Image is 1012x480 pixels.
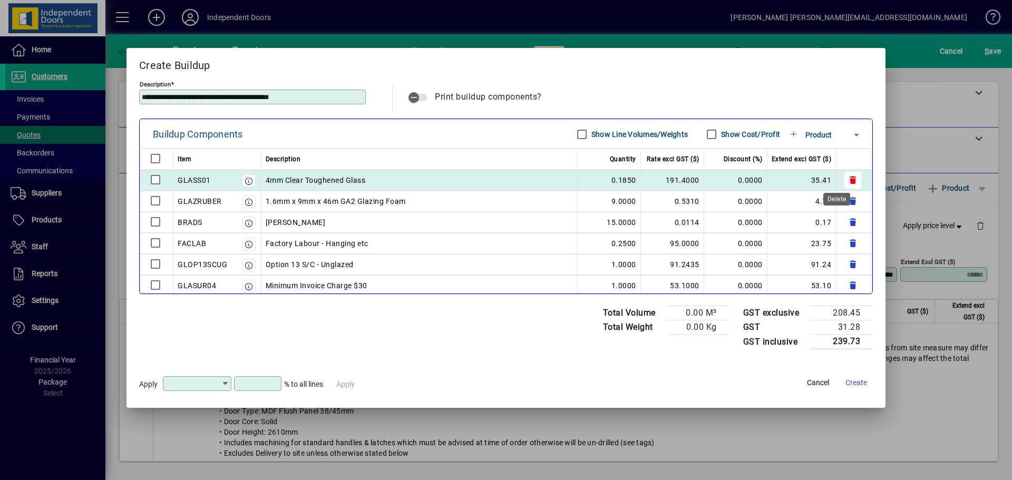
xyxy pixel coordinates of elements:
[578,170,641,191] td: 0.1850
[719,129,780,140] label: Show Cost/Profit
[767,233,836,254] td: 23.75
[704,212,767,233] td: 0.0000
[810,306,873,320] td: 208.45
[666,306,729,320] td: 0.00 M³
[178,174,211,187] div: GLASS01
[139,380,158,388] span: Apply
[810,335,873,349] td: 239.73
[724,153,763,165] span: Discount (%)
[261,212,578,233] td: [PERSON_NAME]
[126,48,885,79] h2: Create Buildup
[178,195,222,208] div: GLAZRUBER
[261,191,578,212] td: 1.6mm x 9mm x 46m GA2 Glazing Foam
[435,92,542,102] span: Print buildup components?
[767,254,836,275] td: 91.24
[578,275,641,296] td: 1.0000
[704,254,767,275] td: 0.0000
[645,174,699,187] div: 191.4000
[772,153,832,165] span: Extend excl GST ($)
[578,212,641,233] td: 15.0000
[578,191,641,212] td: 9.0000
[589,129,688,140] label: Show Line Volumes/Weights
[178,153,191,165] span: Item
[178,237,206,250] div: FACLAB
[645,195,699,208] div: 0.5310
[666,320,729,335] td: 0.00 Kg
[810,320,873,335] td: 31.28
[284,380,323,388] span: % to all lines
[704,275,767,296] td: 0.0000
[805,131,832,139] span: Product
[647,153,699,165] span: Rate excl GST ($)
[261,275,578,296] td: Minimum Invoice Charge $30
[801,374,835,393] button: Cancel
[704,170,767,191] td: 0.0000
[178,258,227,271] div: GLOP13SCUG
[598,306,666,320] td: Total Volume
[645,258,699,271] div: 91.2435
[578,233,641,254] td: 0.2500
[807,377,829,388] span: Cancel
[261,254,578,275] td: Option 13 S/C - Unglazed
[704,233,767,254] td: 0.0000
[767,212,836,233] td: 0.17
[261,170,578,191] td: 4mm Clear Toughened Glass
[578,254,641,275] td: 1.0000
[598,320,666,335] td: Total Weight
[823,193,850,205] div: Delete
[767,170,836,191] td: 35.41
[645,216,699,229] div: 0.0114
[767,275,836,296] td: 53.10
[140,81,171,88] mat-label: Description
[845,377,867,388] span: Create
[704,191,767,212] td: 0.0000
[153,126,243,143] div: Buildup Components
[610,153,636,165] span: Quantity
[261,233,578,254] td: Factory Labour - Hanging etc
[767,191,836,212] td: 4.78
[266,153,301,165] span: Description
[839,374,873,393] button: Create
[645,237,699,250] div: 95.0000
[178,216,202,229] div: BRADS
[738,320,810,335] td: GST
[738,306,810,320] td: GST exclusive
[738,335,810,349] td: GST inclusive
[645,279,699,292] div: 53.1000
[178,279,216,292] div: GLASUR04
